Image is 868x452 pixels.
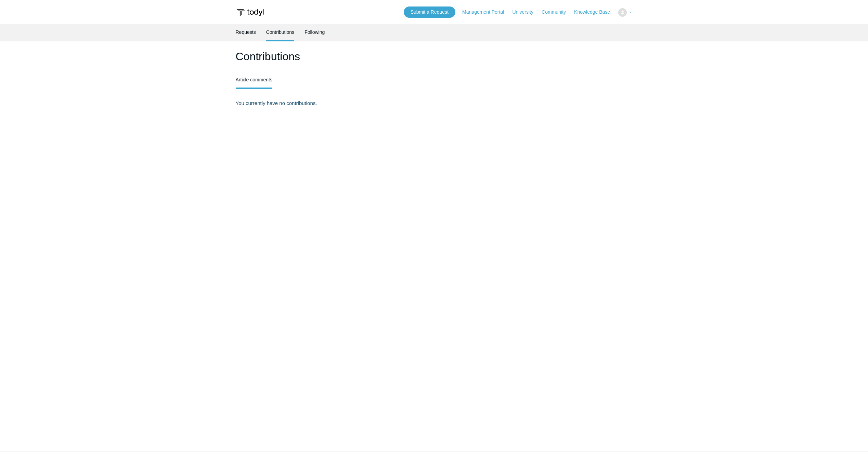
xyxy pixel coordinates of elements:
a: Submit a Request [404,6,455,18]
a: Following [305,24,325,40]
h1: Contributions [236,48,633,65]
a: Knowledge Base [574,9,617,16]
a: Community [542,9,573,16]
a: Article comments [236,72,272,88]
a: Contributions [266,24,295,40]
p: You currently have no contributions. [236,99,633,107]
a: Management Portal [462,9,511,16]
a: University [512,9,540,16]
a: Requests [236,24,256,40]
img: Todyl Support Center Help Center home page [236,6,265,19]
